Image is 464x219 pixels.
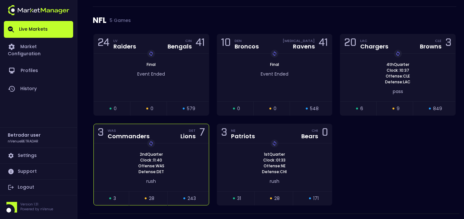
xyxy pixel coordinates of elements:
div: NE [231,128,255,133]
div: 10 [221,38,231,50]
span: 3 [113,195,116,202]
div: Raiders [113,44,136,49]
span: Final [268,62,281,67]
div: Version 1.31Powered by nVenue [4,202,73,213]
span: Defense: CHI [260,169,289,175]
img: replayImg [149,141,154,146]
span: 9 [397,105,400,112]
a: Profiles [4,62,73,80]
span: Final [145,62,158,67]
div: 3 [98,128,104,140]
span: 31 [237,195,241,202]
span: Offense: NE [262,163,287,169]
span: Event Ended [137,71,165,77]
img: logo [8,5,69,15]
div: LV [113,38,136,43]
span: 548 [310,105,319,112]
h3: nVenueBETRADAR [8,139,38,143]
span: 28 [149,195,154,202]
span: 0 [274,105,276,112]
span: Clock : 01:33 [261,157,287,163]
a: History [4,80,73,98]
span: 1st Quarter [262,151,287,157]
span: 0 [114,105,117,112]
div: WAS [108,128,150,133]
img: replayImg [272,141,277,146]
div: CHI [312,128,318,133]
span: Defense: DET [137,169,166,175]
div: 3 [221,128,227,140]
a: Support [4,164,73,179]
div: 24 [98,38,110,50]
div: 41 [196,38,205,50]
div: NFL [93,7,456,34]
span: 28 [274,195,280,202]
p: Powered by nVenue [20,207,53,212]
div: Commanders [108,133,150,139]
div: 20 [344,38,356,50]
div: 0 [322,128,328,140]
span: Event Ended [261,71,288,77]
div: Ravens [293,44,315,49]
a: Settings [4,148,73,163]
a: Logout [4,180,73,195]
div: CLE [435,38,441,43]
div: Lions [180,133,196,139]
span: 579 [187,105,195,112]
div: Patriots [231,133,255,139]
div: DEN [235,38,259,43]
span: Offense: CLE [384,73,412,79]
span: 0 [237,105,240,112]
span: 6 [360,105,363,112]
div: 7 [199,128,205,140]
img: replayImg [149,51,154,56]
span: Clock : 11:40 [138,157,164,163]
span: 243 [188,195,196,202]
div: 41 [319,38,328,50]
span: 849 [433,105,442,112]
span: 2nd Quarter [138,151,165,157]
div: Broncos [235,44,259,49]
div: CIN [185,38,192,43]
span: Clock : 10:37 [385,68,411,73]
div: LAC [360,38,388,43]
p: Version 1.31 [20,202,53,207]
img: replayImg [272,51,277,56]
span: Offense: WAS [136,163,166,169]
img: replayImg [395,51,401,56]
div: Bears [301,133,318,139]
span: 4th Quarter [384,62,411,68]
div: [MEDICAL_DATA] [283,38,315,43]
span: 5 Games [106,18,131,23]
div: 3 [445,38,451,50]
div: Chargers [360,44,388,49]
a: Live Markets [4,21,73,38]
h2: Betradar user [8,131,41,139]
span: rush [270,178,279,184]
span: 0 [150,105,153,112]
div: Browns [420,44,441,49]
span: rush [146,178,156,184]
div: DET [189,128,196,133]
span: Defense: LAC [383,79,412,85]
a: Market Configuration [4,38,73,62]
span: 171 [313,195,319,202]
span: pass [393,88,403,95]
div: Bengals [168,44,192,49]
